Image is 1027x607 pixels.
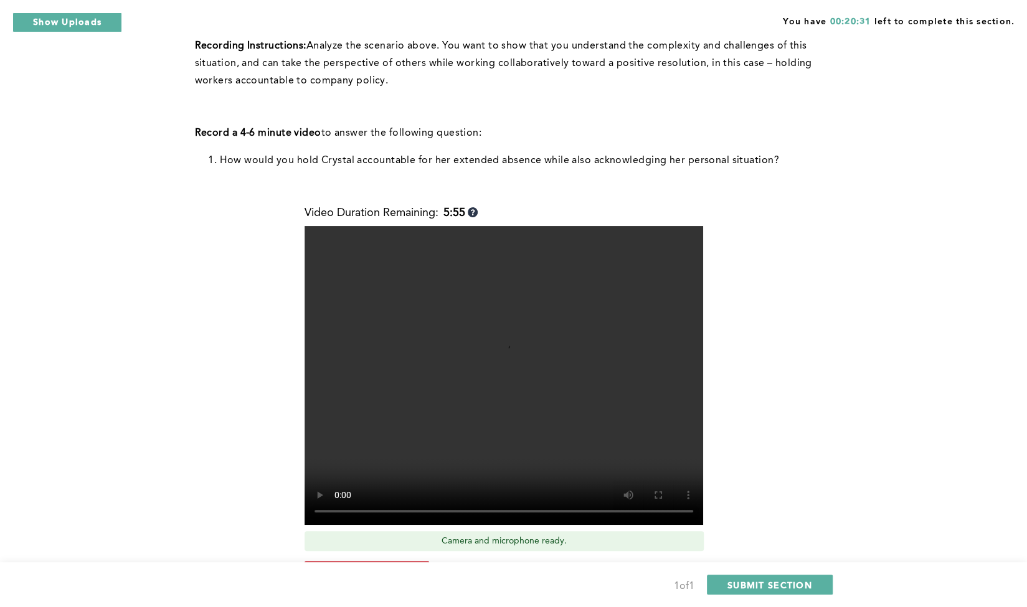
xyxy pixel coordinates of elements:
span: SUBMIT SECTION [727,579,812,591]
strong: Recording Instructions: [195,41,306,51]
div: Camera and microphone ready. [305,531,704,551]
span: Analyze the scenario above. You want to show that you understand the complexity and challenges of... [195,41,815,86]
span: You have left to complete this section. [783,12,1015,28]
div: 1 of 1 [674,578,694,595]
span: 00:20:31 [830,17,871,26]
b: 5:55 [443,207,465,220]
button: Retake recording [305,561,429,581]
span: How would you hold Crystal accountable for her extended absence while also acknowledging her pers... [220,156,779,166]
span: to answer the following question: [321,128,482,138]
button: SUBMIT SECTION [707,575,833,595]
strong: Record a 4-6 minute video [195,128,321,138]
div: Video Duration Remaining: [305,207,478,220]
button: Show Uploads [12,12,122,32]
